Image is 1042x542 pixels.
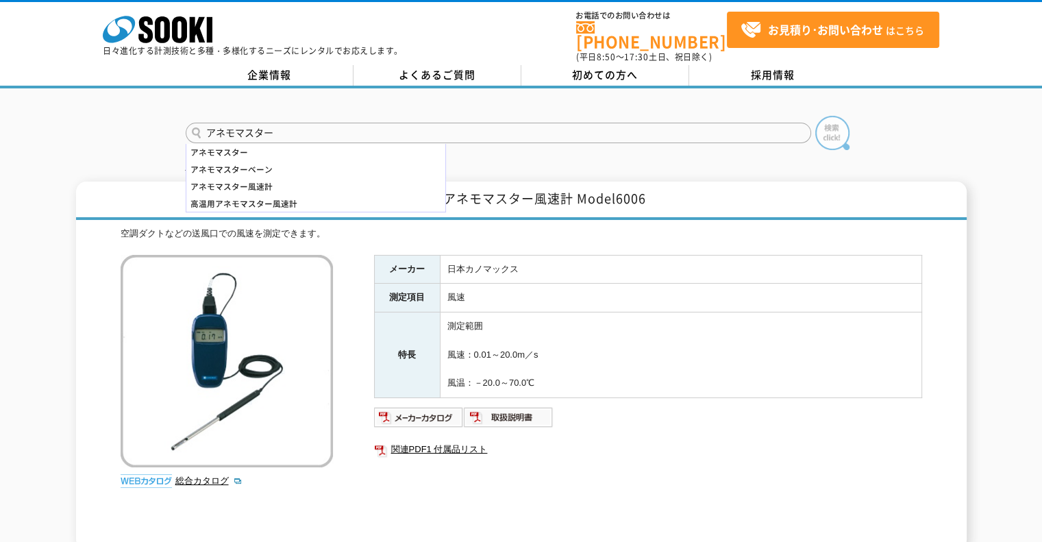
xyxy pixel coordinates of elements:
div: アネモマスター風速計 [186,178,445,195]
img: メーカーカタログ [374,406,464,428]
a: メーカーカタログ [374,415,464,426]
a: 総合カタログ [175,476,243,486]
p: 日々進化する計測技術と多種・多様化するニーズにレンタルでお応えします。 [103,47,403,55]
a: 採用情報 [689,65,857,86]
th: 測定項目 [374,284,440,312]
a: よくあるご質問 [353,65,521,86]
img: btn_search.png [815,116,849,150]
span: 初めての方へ [572,67,638,82]
strong: お見積り･お問い合わせ [768,21,883,38]
a: 取扱説明書 [464,415,554,426]
span: お電話でのお問い合わせは [576,12,727,20]
img: 取扱説明書 [464,406,554,428]
th: メーカー [374,255,440,284]
span: 8:50 [597,51,616,63]
a: [PHONE_NUMBER] [576,21,727,49]
span: はこちら [741,20,924,40]
div: アネモマスターベーン [186,161,445,178]
img: webカタログ [121,474,172,488]
a: 企業情報 [186,65,353,86]
td: 風速 [440,284,921,312]
div: 空調ダクトなどの送風口での風速を測定できます。 [121,227,922,241]
a: 初めての方へ [521,65,689,86]
div: 高温用アネモマスター風速計 [186,195,445,212]
div: アネモマスター [186,144,445,161]
th: 特長 [374,312,440,398]
a: 関連PDF1 付属品リスト [374,441,922,458]
input: 商品名、型式、NETIS番号を入力してください [186,123,811,143]
span: 17:30 [624,51,649,63]
td: 測定範囲 風速：0.01～20.0m／s 風温：－20.0～70.0℃ [440,312,921,398]
td: 日本カノマックス [440,255,921,284]
a: お見積り･お問い合わせはこちら [727,12,939,48]
span: アネモマスター風速計 Model6006 [443,189,646,208]
span: (平日 ～ 土日、祝日除く) [576,51,712,63]
img: アネモマスター風速計 Model6006 [121,255,333,467]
